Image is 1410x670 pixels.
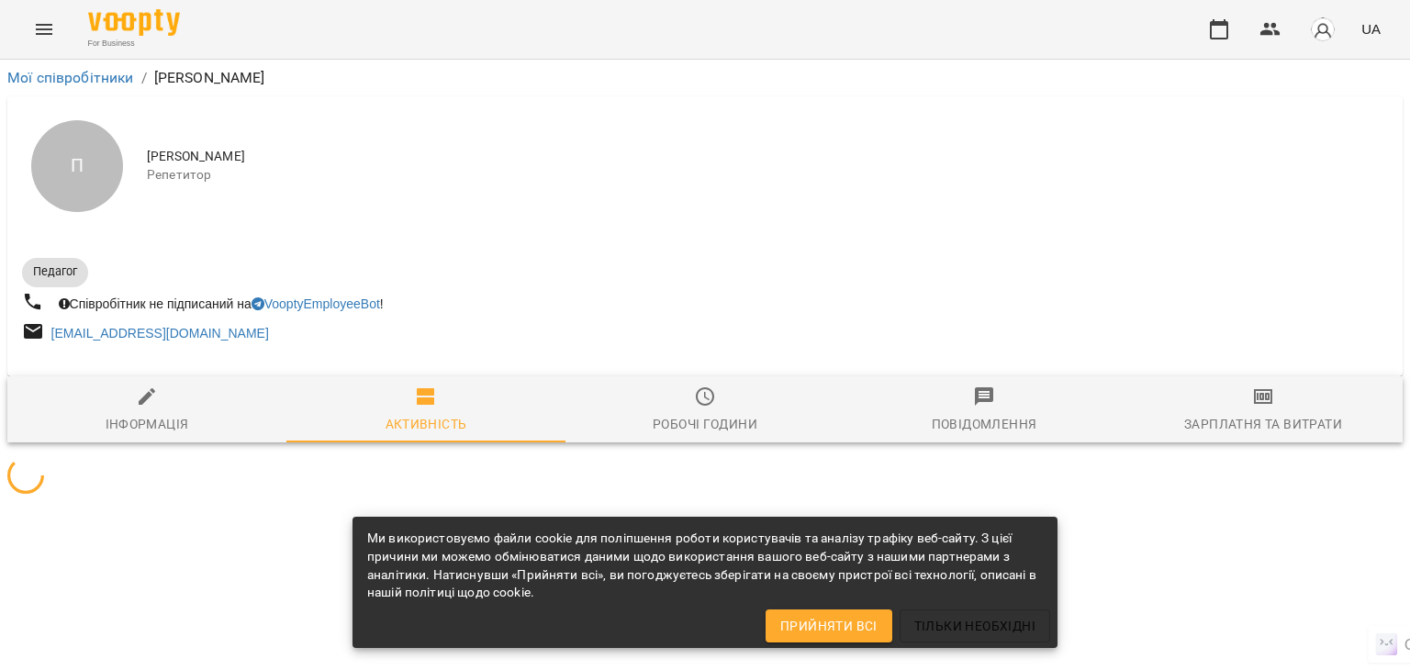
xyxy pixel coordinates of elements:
[22,7,66,51] button: Menu
[932,413,1037,435] div: Повідомлення
[88,38,180,50] span: For Business
[1310,17,1336,42] img: avatar_s.png
[154,67,265,89] p: [PERSON_NAME]
[141,67,147,89] li: /
[106,413,189,435] div: Інформація
[386,413,467,435] div: Активність
[88,9,180,36] img: Voopty Logo
[1361,19,1381,39] span: UA
[1184,413,1342,435] div: Зарплатня та Витрати
[252,296,380,311] a: VooptyEmployeeBot
[51,326,269,341] a: [EMAIL_ADDRESS][DOMAIN_NAME]
[147,148,1388,166] span: [PERSON_NAME]
[7,67,1403,89] nav: breadcrumb
[7,69,134,86] a: Мої співробітники
[147,166,1388,184] span: Репетитор
[22,263,88,280] span: Педагог
[653,413,757,435] div: Робочі години
[55,291,387,317] div: Співробітник не підписаний на !
[1354,12,1388,46] button: UA
[31,120,123,212] div: П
